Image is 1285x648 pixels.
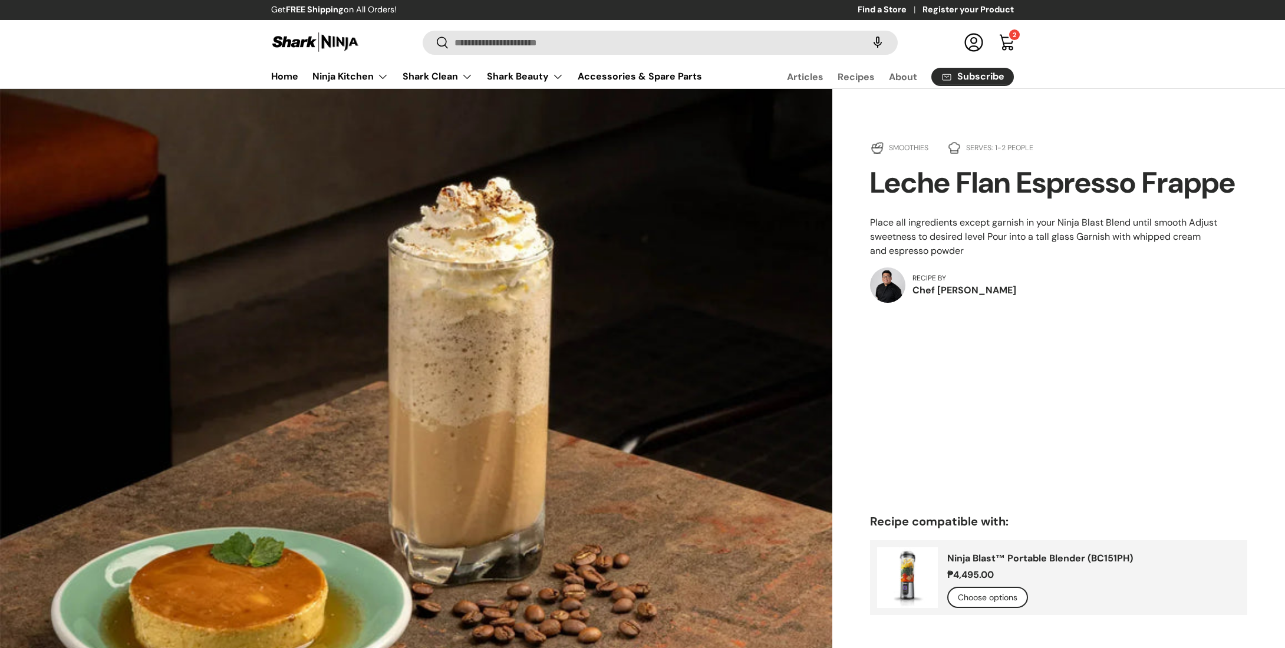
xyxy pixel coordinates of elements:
a: Smoothies [889,143,928,153]
strong: FREE Shipping [286,4,344,15]
span: 2 [1013,31,1016,39]
img: Shark Ninja Philippines [271,31,360,54]
nav: Secondary [759,65,1014,88]
p: Get on All Orders! [271,4,397,16]
h1: Leche Flan Espresso Frappe [870,164,1247,201]
a: Shark Beauty [487,65,564,88]
img: Chef Edward Bugia [870,267,905,303]
speech-search-button: Search by voice [859,29,897,55]
a: Register your Product [922,4,1014,16]
a: Subscribe [931,68,1014,86]
a: Find a Store [858,4,922,16]
p: Recipe by [912,273,1247,283]
h2: Recipe compatible with: [870,513,1009,530]
a: About [889,65,917,88]
summary: Shark Clean [396,65,480,88]
a: Accessories & Spare Parts [578,65,702,88]
a: Ninja Kitchen [312,65,388,88]
summary: Ninja Kitchen [305,65,396,88]
p: Serves: 1-2 people [966,143,1033,154]
a: Shark Clean [403,65,473,88]
div: Place all ingredients except garnish in your Ninja Blast Blend until smooth Adjust sweetness to d... [870,216,1247,258]
button: Choose options [947,587,1028,609]
a: Articles [787,65,823,88]
summary: Shark Beauty [480,65,571,88]
a: Chef [PERSON_NAME] [912,284,1016,296]
a: Ninja Blast™ Portable Blender (BC151PH) [947,552,1133,564]
span: Subscribe [957,72,1004,81]
a: Recipes [838,65,875,88]
a: Home [271,65,298,88]
nav: Primary [271,65,702,88]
